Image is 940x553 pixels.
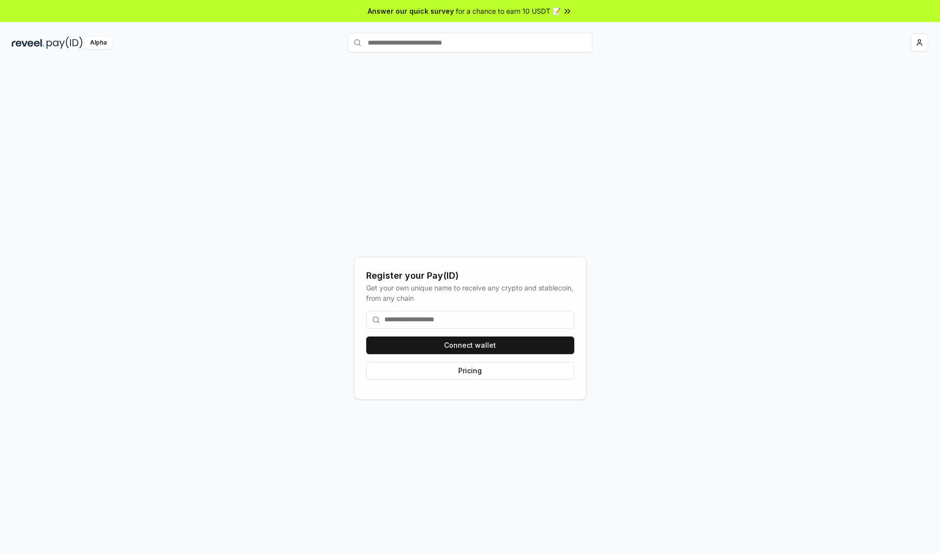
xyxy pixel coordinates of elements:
div: Register your Pay(ID) [366,269,574,283]
img: reveel_dark [12,37,45,49]
span: Answer our quick survey [368,6,454,16]
div: Get your own unique name to receive any crypto and stablecoin, from any chain [366,283,574,303]
div: Alpha [85,37,112,49]
span: for a chance to earn 10 USDT 📝 [456,6,561,16]
button: Connect wallet [366,337,574,354]
button: Pricing [366,362,574,380]
img: pay_id [47,37,83,49]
